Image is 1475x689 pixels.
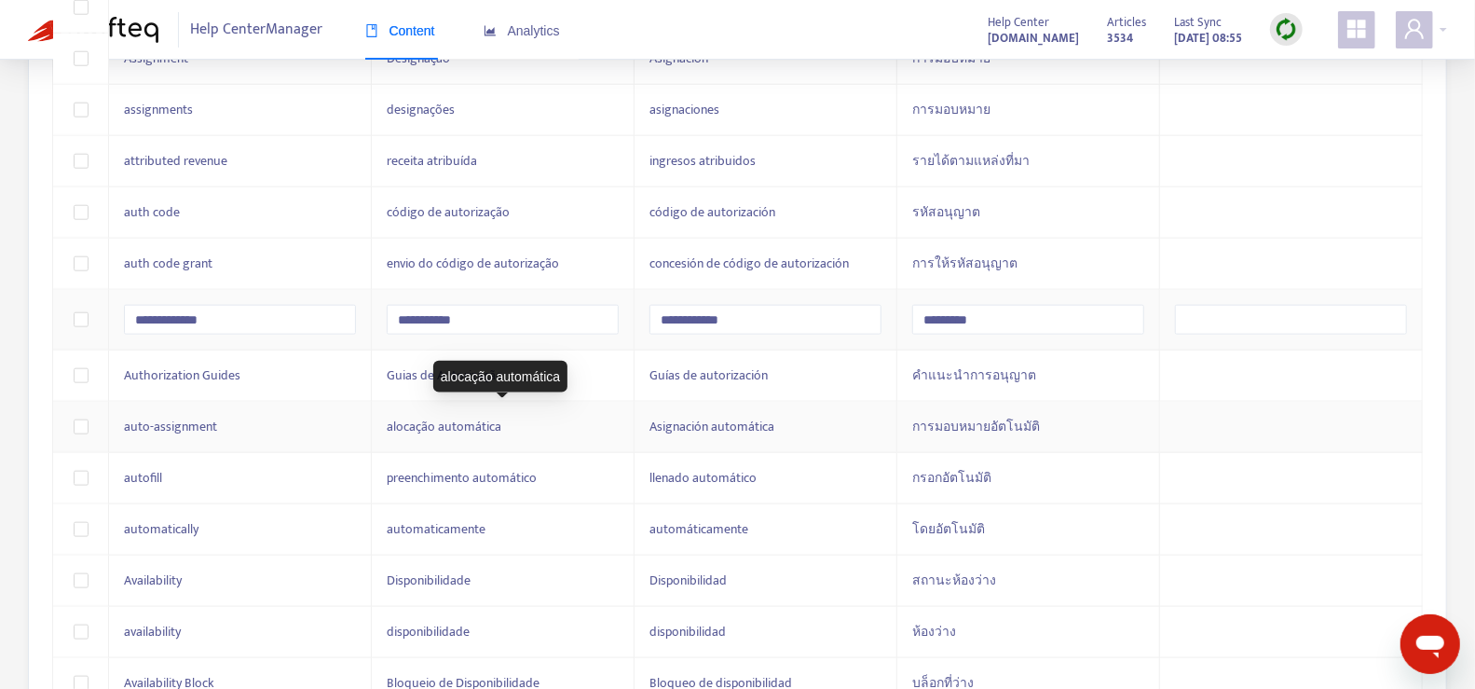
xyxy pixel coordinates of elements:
span: คำแนะนำการอนุญาต [912,365,1036,386]
span: auth code grant [124,253,212,274]
span: envio do código de autorização [387,253,559,274]
span: asignaciones [649,99,719,120]
strong: 3534 [1107,28,1133,48]
strong: [DOMAIN_NAME] [988,28,1079,48]
span: Authorization Guides [124,365,240,386]
span: ห้องว่าง [912,621,956,642]
span: Guias de Autorização [387,365,503,386]
img: Swifteq [28,17,158,43]
span: attributed revenue [124,150,227,172]
span: código de autorização [387,201,510,223]
span: Analytics [484,23,560,38]
span: receita atribuída [387,150,477,172]
span: รายได้ตามแหล่งที่มา [912,150,1030,172]
span: Content [365,23,435,38]
iframe: Button to launch messaging window [1400,614,1460,674]
span: auto-assignment [124,416,217,437]
span: Disponibilidad [649,570,727,591]
span: ingresos atribuidos [649,150,756,172]
span: Asignación automática [649,416,774,437]
span: disponibilidade [387,621,470,642]
span: โดยอัตโนมัติ [912,518,985,540]
span: auth code [124,201,180,223]
span: designações [387,99,455,120]
span: รหัสอนุญาต [912,201,980,223]
span: area-chart [484,24,497,37]
span: Guías de autorización [649,365,768,386]
a: [DOMAIN_NAME] [988,27,1079,48]
span: preenchimento automático [387,467,537,489]
span: Availability [124,570,182,591]
span: Disponibilidade [387,570,471,591]
span: user [1403,18,1426,40]
span: availability [124,621,181,642]
span: llenado automático [649,467,757,489]
span: การมอบหมายอัตโนมัติ [912,416,1040,437]
span: Last Sync [1174,12,1222,33]
span: concesión de código de autorización [649,253,849,274]
span: autofill [124,467,162,489]
strong: [DATE] 08:55 [1174,28,1242,48]
span: assignments [124,99,193,120]
span: การมอบหมาย [912,99,990,120]
span: disponibilidad [649,621,726,642]
span: book [365,24,378,37]
span: appstore [1345,18,1368,40]
span: สถานะห้องว่าง [912,570,996,591]
span: código de autorización [649,201,775,223]
span: alocação automática [387,416,501,437]
span: Help Center Manager [191,12,323,48]
span: การให้รหัสอนุญาต [912,253,1017,274]
span: automaticamente [387,518,485,540]
span: Help Center [988,12,1049,33]
img: sync.dc5367851b00ba804db3.png [1275,18,1298,41]
span: automáticamente [649,518,748,540]
div: alocação automática [433,361,567,393]
span: กรอกอัตโนมัติ [912,467,991,489]
span: Articles [1107,12,1146,33]
span: automatically [124,518,198,540]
